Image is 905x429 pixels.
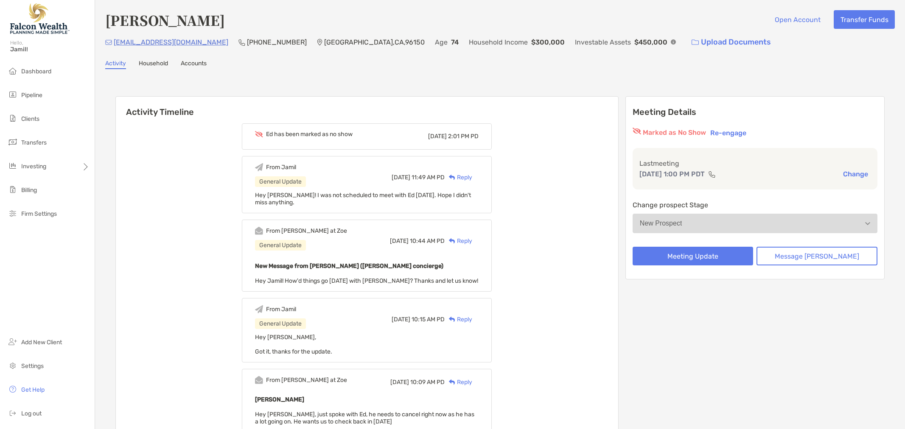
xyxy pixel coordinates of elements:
div: From Jamil [266,306,296,313]
span: Add New Client [21,339,62,346]
p: Age [435,37,448,47]
img: settings icon [8,360,18,370]
button: Re-engage [708,128,749,138]
button: Meeting Update [633,247,754,265]
img: logout icon [8,408,18,418]
p: Investable Assets [575,37,631,47]
div: Reply [445,378,472,387]
span: Log out [21,410,42,417]
div: General Update [255,318,306,329]
div: General Update [255,176,306,187]
p: [PHONE_NUMBER] [247,37,307,47]
p: $450,000 [634,37,667,47]
img: Open dropdown arrow [865,222,870,225]
p: $300,000 [531,37,565,47]
div: Reply [445,315,472,324]
img: dashboard icon [8,66,18,76]
img: pipeline icon [8,89,18,100]
span: 10:15 AM PD [412,316,445,323]
span: 2:01 PM PD [448,133,479,140]
span: Hey [PERSON_NAME]! I was not scheduled to meet with Ed [DATE]. Hope I didn't miss anything. [255,192,471,206]
a: Activity [105,60,126,69]
img: Reply icon [449,238,455,244]
span: 11:49 AM PD [412,174,445,181]
b: New Message from [PERSON_NAME] ([PERSON_NAME] concierge) [255,262,443,270]
div: Reply [445,173,472,182]
span: Get Help [21,386,45,393]
div: Reply [445,237,472,245]
span: Hey [PERSON_NAME], just spoke with Ed, he needs to cancel right now as he has a lot going on. He ... [255,411,474,425]
h4: [PERSON_NAME] [105,10,225,30]
img: button icon [692,39,699,45]
img: Event icon [255,227,263,235]
img: Reply icon [449,175,455,180]
span: 10:09 AM PD [410,379,445,386]
img: Email Icon [105,40,112,45]
span: Jamil! [10,46,90,53]
span: [DATE] [390,379,409,386]
img: Event icon [255,376,263,384]
div: New Prospect [640,220,682,227]
span: Firm Settings [21,210,57,217]
img: Location Icon [317,39,322,46]
h6: Activity Timeline [116,97,618,117]
img: add_new_client icon [8,337,18,347]
span: Dashboard [21,68,51,75]
span: [DATE] [392,174,410,181]
img: firm-settings icon [8,208,18,218]
img: billing icon [8,184,18,195]
img: Info Icon [671,39,676,45]
div: General Update [255,240,306,251]
img: get-help icon [8,384,18,394]
img: Event icon [255,163,263,171]
button: Change [841,170,871,178]
img: Reply icon [449,379,455,385]
span: 10:44 AM PD [410,237,445,245]
b: [PERSON_NAME] [255,396,304,403]
p: 74 [451,37,459,47]
button: Message [PERSON_NAME] [757,247,877,265]
img: Phone Icon [238,39,245,46]
p: Meeting Details [633,107,877,117]
p: Household Income [469,37,528,47]
span: Billing [21,187,37,194]
img: transfers icon [8,137,18,147]
span: Hey Jamil! How'd things go [DATE] with [PERSON_NAME]? Thanks and let us know! [255,277,478,284]
img: Event icon [255,305,263,313]
a: Household [139,60,168,69]
img: Event icon [255,131,263,137]
span: Investing [21,163,46,170]
p: Last meeting [639,158,871,169]
p: [EMAIL_ADDRESS][DOMAIN_NAME] [114,37,228,47]
button: New Prospect [633,214,877,233]
div: From [PERSON_NAME] at Zoe [266,376,347,384]
p: [GEOGRAPHIC_DATA] , CA , 96150 [324,37,425,47]
span: [DATE] [390,237,409,245]
span: Settings [21,362,44,370]
img: communication type [708,171,716,178]
img: red eyr [633,128,641,134]
img: Falcon Wealth Planning Logo [10,3,70,34]
a: Upload Documents [686,33,776,51]
div: From [PERSON_NAME] at Zoe [266,227,347,234]
img: Reply icon [449,317,455,322]
img: investing icon [8,161,18,171]
button: Transfer Funds [834,10,895,29]
span: [DATE] [428,133,447,140]
span: Transfers [21,139,47,146]
p: Change prospect Stage [633,200,877,210]
span: Clients [21,115,39,123]
span: [DATE] [392,316,410,323]
button: Open Account [768,10,827,29]
p: [DATE] 1:00 PM PDT [639,169,705,179]
div: Ed has been marked as no show [266,131,353,138]
span: Hey [PERSON_NAME], Got it, thanks for the update. [255,334,332,355]
p: Marked as No Show [643,128,706,138]
a: Accounts [181,60,207,69]
div: From Jamil [266,164,296,171]
img: clients icon [8,113,18,123]
span: Pipeline [21,92,42,99]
